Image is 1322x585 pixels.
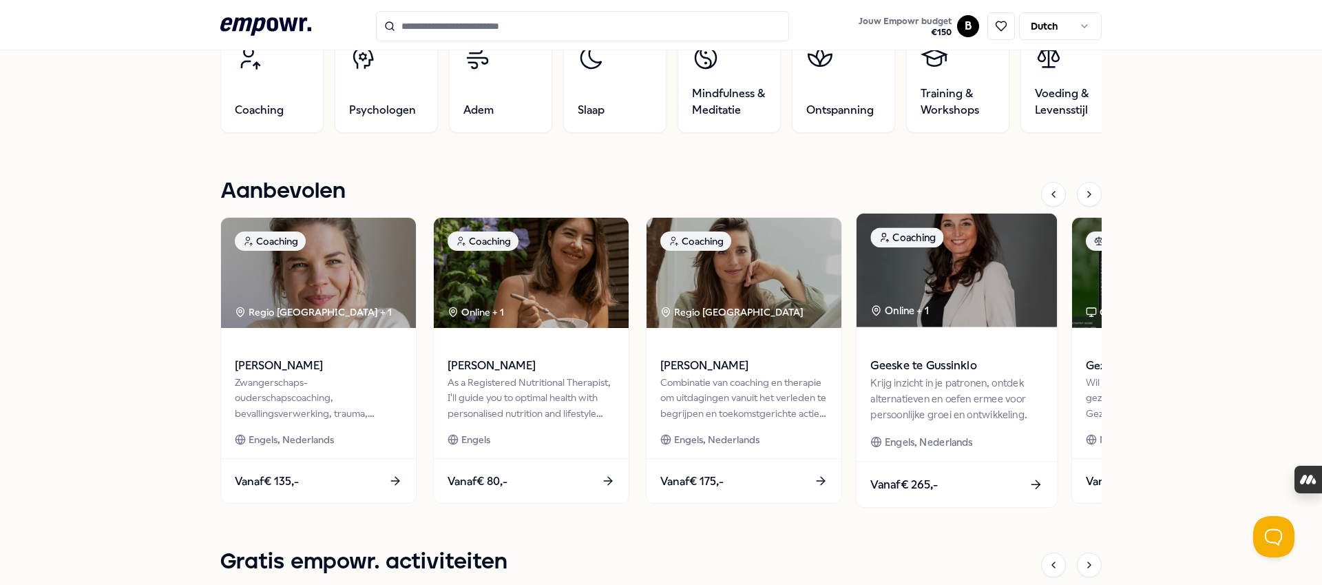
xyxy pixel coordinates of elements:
span: Slaap [578,102,605,119]
span: Engels, Nederlands [674,432,759,447]
span: Engels [461,432,490,447]
span: Psychologen [349,102,416,119]
span: Engels, Nederlands [885,434,973,450]
div: Coaching [448,232,518,251]
div: Coaching [660,232,731,251]
span: Vanaf € 170,- [1086,473,1150,491]
a: Coaching [220,30,324,133]
div: Combinatie van coaching en therapie om uitdagingen vanuit het verleden te begrijpen en toekomstge... [660,375,828,421]
a: Psychologen [335,30,438,133]
img: package image [434,218,629,328]
a: Mindfulness & Meditatie [678,30,781,133]
span: Vanaf € 175,- [660,473,724,491]
button: B [957,15,979,37]
span: Voeding & Levensstijl [1035,85,1109,119]
span: [PERSON_NAME] [235,357,402,375]
span: Vanaf € 80,- [448,473,507,491]
img: package image [1072,218,1267,328]
h1: Aanbevolen [220,174,346,209]
a: Adem [449,30,552,133]
a: package imageCoachingOnline + 1[PERSON_NAME]As a Registered Nutritional Therapist, I'll guide you... [433,217,629,504]
div: Coaching [870,227,943,247]
span: Nederlands [1100,432,1151,447]
div: Krijg inzicht in je patronen, ontdek alternatieven en oefen ermee voor persoonlijke groei en ontw... [870,375,1042,422]
span: Jouw Empowr budget [859,16,952,27]
span: Gezondheidscheck Compleet [1086,357,1253,375]
span: Vanaf € 265,- [870,475,938,493]
div: Online + 1 [448,305,504,320]
span: Geeske te Gussinklo [870,357,1042,375]
a: package imageVoeding & LevensstijlOnlineGezondheidscheck CompleetWil je weten hoe het écht met je... [1071,217,1268,504]
span: Training & Workshops [921,85,995,119]
img: package image [647,218,841,328]
a: package imageCoachingRegio [GEOGRAPHIC_DATA] + 1[PERSON_NAME]Zwangerschaps- ouderschapscoaching, ... [220,217,417,504]
div: Regio [GEOGRAPHIC_DATA] [660,305,806,320]
a: Slaap [563,30,667,133]
div: As a Registered Nutritional Therapist, I'll guide you to optimal health with personalised nutriti... [448,375,615,421]
h1: Gratis empowr. activiteiten [220,545,507,579]
a: package imageCoachingRegio [GEOGRAPHIC_DATA] [PERSON_NAME]Combinatie van coaching en therapie om ... [646,217,842,504]
span: € 150 [859,27,952,38]
a: Voeding & Levensstijl [1020,30,1124,133]
button: Jouw Empowr budget€150 [856,13,954,41]
span: [PERSON_NAME] [660,357,828,375]
a: Jouw Empowr budget€150 [853,12,957,41]
a: Training & Workshops [906,30,1009,133]
span: Mindfulness & Meditatie [692,85,766,119]
div: Coaching [235,232,306,251]
span: Ontspanning [806,102,874,119]
div: Online [1086,305,1129,320]
div: Zwangerschaps- ouderschapscoaching, bevallingsverwerking, trauma, (prik)angst & stresscoaching. [235,375,402,421]
span: [PERSON_NAME] [448,357,615,375]
div: Voeding & Levensstijl [1086,232,1210,251]
div: Online + 1 [870,302,928,318]
a: package imageCoachingOnline + 1Geeske te GussinkloKrijg inzicht in je patronen, ontdek alternatie... [856,213,1058,509]
span: Vanaf € 135,- [235,473,299,491]
div: Regio [GEOGRAPHIC_DATA] + 1 [235,305,392,320]
a: Ontspanning [792,30,895,133]
img: package image [857,214,1057,327]
iframe: Help Scout Beacon - Open [1253,516,1294,557]
span: Adem [463,102,494,119]
span: Engels, Nederlands [249,432,334,447]
img: package image [221,218,416,328]
input: Search for products, categories or subcategories [376,11,789,41]
div: Wil je weten hoe het écht met je gezondheid gaat? De Gezondheidscheck meet 18 biomarkers voor een... [1086,375,1253,421]
span: Coaching [235,102,284,119]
